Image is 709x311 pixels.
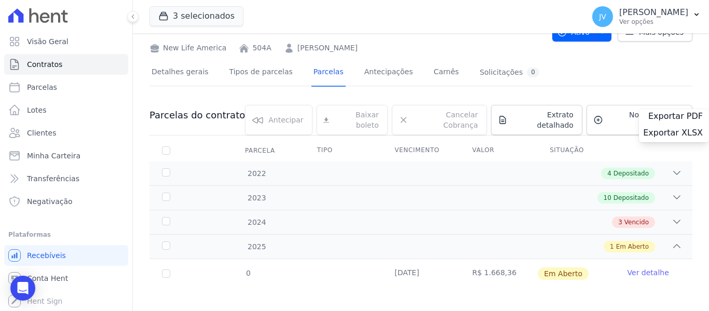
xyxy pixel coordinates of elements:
[604,193,611,202] span: 10
[27,151,80,161] span: Minha Carteira
[643,128,705,140] a: Exportar XLSX
[584,2,709,31] button: JV [PERSON_NAME] Ver opções
[4,54,128,75] a: Contratos
[599,13,606,20] span: JV
[607,169,611,178] span: 4
[4,77,128,98] a: Parcelas
[431,59,461,87] a: Carnês
[619,7,688,18] p: [PERSON_NAME]
[149,59,211,87] a: Detalhes gerais
[613,169,649,178] span: Depositado
[618,218,622,227] span: 3
[382,140,459,161] th: Vencimento
[149,43,226,53] div: New Life America
[4,123,128,143] a: Clientes
[610,242,614,251] span: 1
[460,140,537,161] th: Valor
[538,267,589,280] span: Em Aberto
[27,105,47,115] span: Lotes
[491,105,582,135] a: Extrato detalhado
[362,59,415,87] a: Antecipações
[643,128,703,138] span: Exportar XLSX
[4,168,128,189] a: Transferências
[10,276,35,301] div: Open Intercom Messenger
[27,82,57,92] span: Parcelas
[8,228,124,241] div: Plataformas
[587,105,692,135] a: Nova cobrança avulsa
[537,140,615,161] th: Situação
[4,268,128,289] a: Conta Hent
[311,59,346,87] a: Parcelas
[252,43,271,53] a: 504A
[4,191,128,212] a: Negativação
[27,173,79,184] span: Transferências
[227,59,295,87] a: Tipos de parcelas
[245,269,251,277] span: 0
[628,267,669,278] a: Ver detalhe
[624,218,649,227] span: Vencido
[233,140,288,161] div: Parcela
[382,259,459,288] td: [DATE]
[480,67,539,77] div: Solicitações
[149,109,245,121] h3: Parcelas do contrato
[27,59,62,70] span: Contratos
[4,100,128,120] a: Lotes
[27,196,73,207] span: Negativação
[607,110,684,130] span: Nova cobrança avulsa
[305,140,382,161] th: Tipo
[619,18,688,26] p: Ver opções
[4,31,128,52] a: Visão Geral
[460,259,537,288] td: R$ 1.668,36
[613,193,649,202] span: Depositado
[512,110,574,130] span: Extrato detalhado
[162,269,170,278] input: default
[27,36,69,47] span: Visão Geral
[27,273,68,283] span: Conta Hent
[27,250,66,261] span: Recebíveis
[527,67,539,77] div: 0
[616,242,649,251] span: Em Aberto
[4,145,128,166] a: Minha Carteira
[478,59,541,87] a: Solicitações0
[149,6,243,26] button: 3 selecionados
[4,245,128,266] a: Recebíveis
[297,43,358,53] a: [PERSON_NAME]
[27,128,56,138] span: Clientes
